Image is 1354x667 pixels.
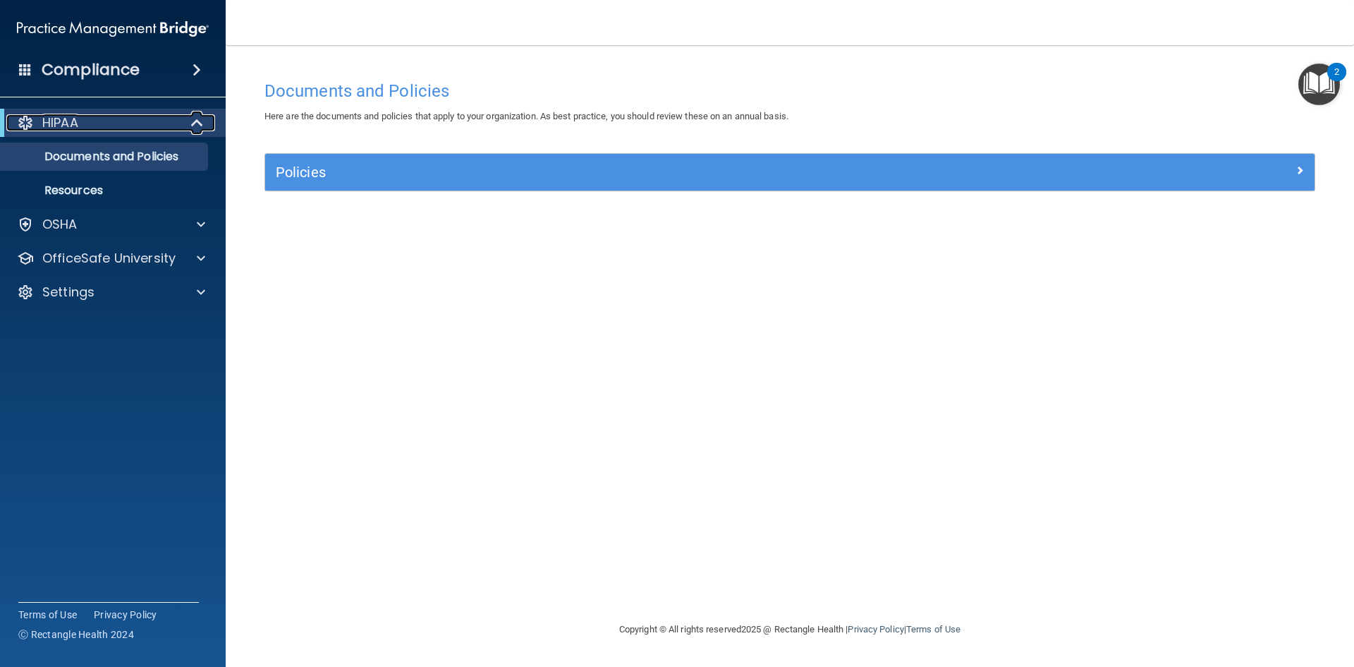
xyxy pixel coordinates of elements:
[1298,64,1340,105] button: Open Resource Center, 2 new notifications
[42,114,78,131] p: HIPAA
[9,184,202,198] p: Resources
[906,624,960,635] a: Terms of Use
[42,60,140,80] h4: Compliance
[17,15,209,43] img: PMB logo
[17,114,205,131] a: HIPAA
[848,624,903,635] a: Privacy Policy
[94,608,157,622] a: Privacy Policy
[276,164,1042,180] h5: Policies
[264,82,1315,100] h4: Documents and Policies
[42,216,78,233] p: OSHA
[18,627,134,642] span: Ⓒ Rectangle Health 2024
[18,608,77,622] a: Terms of Use
[17,250,205,267] a: OfficeSafe University
[17,284,205,301] a: Settings
[42,250,176,267] p: OfficeSafe University
[17,216,205,233] a: OSHA
[42,284,94,301] p: Settings
[532,607,1047,652] div: Copyright © All rights reserved 2025 @ Rectangle Health | |
[1334,72,1339,90] div: 2
[9,150,202,164] p: Documents and Policies
[276,161,1304,184] a: Policies
[264,111,788,121] span: Here are the documents and policies that apply to your organization. As best practice, you should...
